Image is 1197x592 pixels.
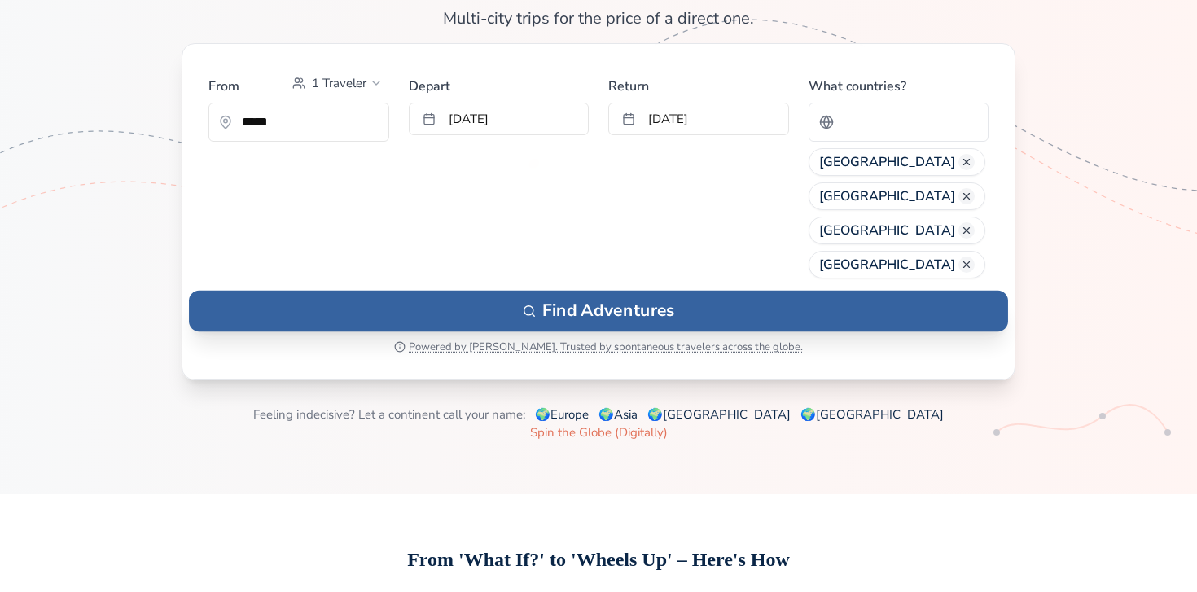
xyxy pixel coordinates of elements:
[598,406,638,423] a: 🌍Asia
[840,106,979,138] input: Search for a country
[535,406,589,423] a: 🌍Europe
[958,257,975,273] button: Remove Denmark
[608,70,789,96] label: Return
[809,148,985,176] div: [GEOGRAPHIC_DATA]
[530,424,668,441] a: Spin the Globe (Digitally)
[286,70,389,96] button: Select passengers
[809,217,985,244] div: [GEOGRAPHIC_DATA]
[809,251,985,278] div: [GEOGRAPHIC_DATA]
[608,103,789,135] button: [DATE]
[409,70,590,96] label: Depart
[409,103,590,135] button: [DATE]
[809,182,985,210] div: [GEOGRAPHIC_DATA]
[958,222,975,239] button: Remove Finland
[409,340,803,353] span: Powered by [PERSON_NAME]. Trusted by spontaneous travelers across the globe.
[208,77,239,96] label: From
[958,188,975,204] button: Remove Norway
[809,70,989,96] label: What countries?
[647,406,791,423] a: 🌍[GEOGRAPHIC_DATA]
[800,406,944,423] a: 🌍[GEOGRAPHIC_DATA]
[394,340,803,353] button: Powered by [PERSON_NAME]. Trusted by spontaneous travelers across the globe.
[958,154,975,170] button: Remove Sweden
[325,7,872,30] p: Multi-city trips for the price of a direct one.
[189,291,1008,331] button: Find Adventures
[312,75,366,91] span: 1 Traveler
[253,406,525,423] span: Feeling indecisive? Let a continent call your name:
[234,546,963,572] h2: From 'What If?' to 'Wheels Up' – Here's How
